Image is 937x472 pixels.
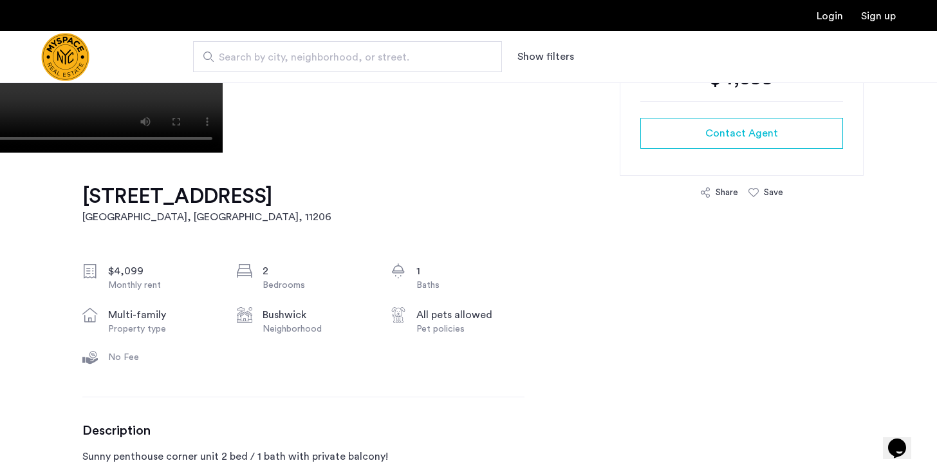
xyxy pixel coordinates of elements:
[108,263,216,279] div: $4,099
[883,420,924,459] iframe: chat widget
[263,263,371,279] div: 2
[193,41,502,72] input: Apartment Search
[108,307,216,323] div: multi-family
[82,209,331,225] h2: [GEOGRAPHIC_DATA], [GEOGRAPHIC_DATA] , 11206
[416,279,524,292] div: Baths
[219,50,466,65] span: Search by city, neighborhood, or street.
[716,186,738,199] div: Share
[817,11,843,21] a: Login
[764,186,783,199] div: Save
[640,118,843,149] button: button
[416,263,524,279] div: 1
[263,323,371,335] div: Neighborhood
[861,11,896,21] a: Registration
[108,323,216,335] div: Property type
[108,279,216,292] div: Monthly rent
[416,307,524,323] div: All pets allowed
[82,184,331,225] a: [STREET_ADDRESS][GEOGRAPHIC_DATA], [GEOGRAPHIC_DATA], 11206
[263,307,371,323] div: Bushwick
[41,33,89,81] img: logo
[517,49,574,64] button: Show or hide filters
[82,184,331,209] h1: [STREET_ADDRESS]
[41,33,89,81] a: Cazamio Logo
[82,423,524,439] h3: Description
[705,126,778,141] span: Contact Agent
[108,351,216,364] div: No Fee
[263,279,371,292] div: Bedrooms
[416,323,524,335] div: Pet policies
